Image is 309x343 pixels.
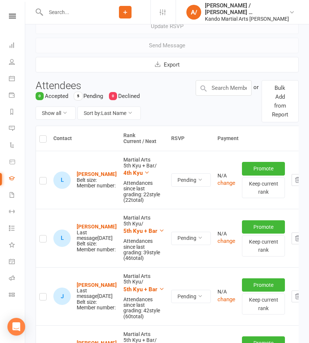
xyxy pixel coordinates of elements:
[123,169,150,177] button: 4th Kyu
[214,126,307,151] th: Payment
[109,92,117,100] div: 0
[217,289,235,295] div: N/A
[36,92,44,100] div: 0
[217,179,235,187] button: change
[53,288,71,305] div: Jacob Eagland
[77,230,117,241] div: Last message [DATE]
[123,238,165,261] div: Attendances since last grading: 39 style ( 46 total)
[118,93,140,99] span: Declined
[205,16,289,22] div: Kando Martial Arts [PERSON_NAME]
[242,278,285,292] button: Promote
[171,290,211,303] button: Pending
[77,171,117,177] a: [PERSON_NAME]
[53,171,71,189] div: Lucas Adler
[9,54,26,71] a: People
[77,106,141,120] button: Sort by:Last Name
[242,220,285,234] button: Promote
[171,232,211,245] button: Pending
[120,126,168,151] th: Rank Current / Next
[7,318,25,336] div: Open Intercom Messenger
[9,71,26,88] a: Calendar
[123,285,165,294] button: 5th Kyu + Bar
[123,170,143,176] span: 4th Kyu
[123,286,157,293] span: 5th Kyu + Bar
[50,126,120,151] th: Contact
[77,288,117,299] div: Last message [DATE]
[77,171,117,189] div: Belt size: Member number:
[205,2,289,16] div: [PERSON_NAME] / [PERSON_NAME] [PERSON_NAME]
[74,92,82,100] div: 5
[43,7,100,17] input: Search...
[217,295,235,304] button: change
[123,297,165,320] div: Attendances since last grading: 42 style ( 60 total)
[123,228,157,234] span: 5th Kyu + Bar
[262,80,299,122] button: Bulk Add from Report
[196,80,252,96] input: Search Members by name
[242,177,285,198] button: Keep current rank
[83,93,103,99] span: Pending
[9,154,26,171] a: Product Sales
[120,267,168,325] td: Martial Arts 5th Kyu /
[217,173,235,179] div: N/A
[36,80,81,92] h3: Attendees
[123,180,165,203] div: Attendances since last grading: 22 style ( 22 total)
[120,151,168,209] td: Martial Arts 5th Kyu + Bar /
[36,106,76,120] button: Show all
[77,224,117,230] a: [PERSON_NAME]
[242,235,285,257] button: Keep current rank
[36,57,299,72] button: Export
[253,80,259,94] div: or
[9,254,26,271] a: General attendance kiosk mode
[9,88,26,104] a: Payments
[123,227,165,235] button: 5th Kyu + Bar
[9,287,26,304] a: Class kiosk mode
[242,162,285,175] button: Promote
[9,271,26,287] a: Roll call kiosk mode
[53,230,71,247] div: Lucy Eagland
[9,104,26,121] a: Reports
[77,282,117,288] a: [PERSON_NAME]
[45,93,68,99] span: Accepted
[9,38,26,54] a: Dashboard
[9,237,26,254] a: What's New
[186,5,201,20] div: A/
[171,173,211,187] button: Pending
[217,237,235,245] button: change
[242,293,285,315] button: Keep current rank
[77,282,117,311] div: Belt size: Member number:
[217,231,235,237] div: N/A
[168,126,214,151] th: RSVP
[120,209,168,267] td: Martial Arts 5th Kyu /
[77,224,117,252] div: Belt size: Member number:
